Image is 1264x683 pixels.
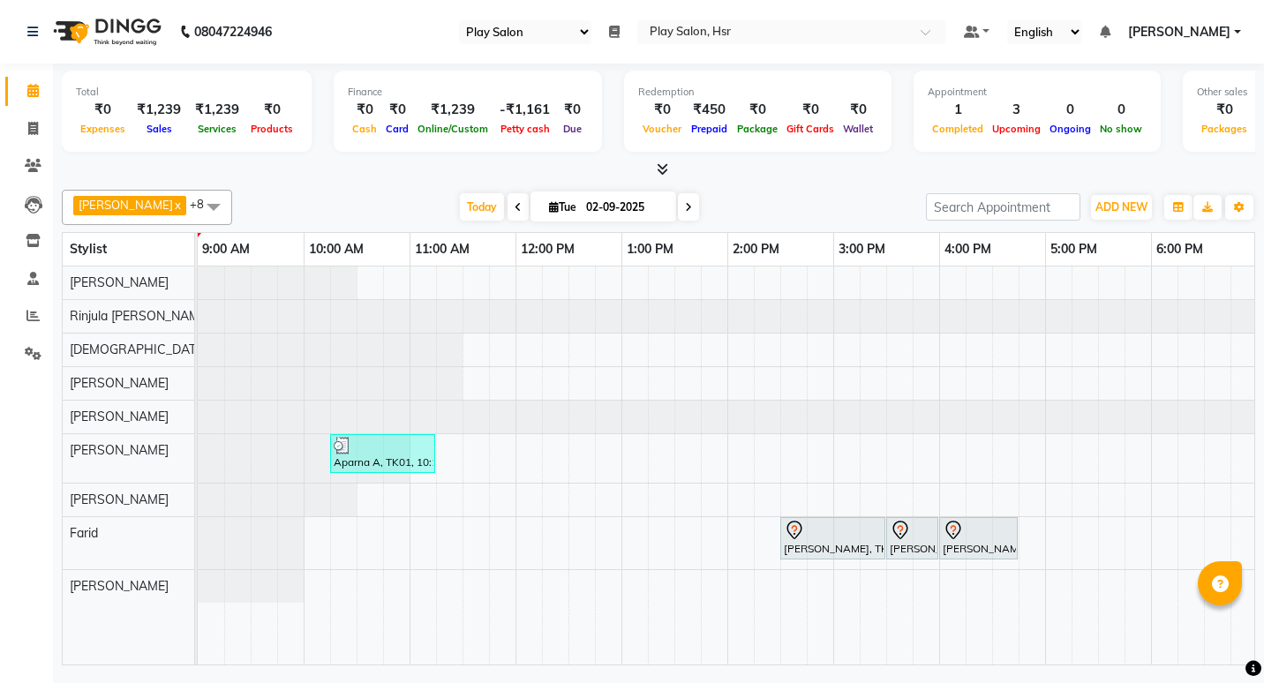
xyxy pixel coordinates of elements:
[928,85,1147,100] div: Appointment
[559,123,586,135] span: Due
[79,198,173,212] span: [PERSON_NAME]
[581,194,669,221] input: 2025-09-02
[928,123,988,135] span: Completed
[1190,612,1246,665] iframe: chat widget
[728,236,784,262] a: 2:00 PM
[190,197,217,211] span: +8
[888,520,937,557] div: [PERSON_NAME], TK02, 03:30 PM-04:00 PM, [PERSON_NAME] Shaping
[173,198,181,212] a: x
[305,236,368,262] a: 10:00 AM
[70,409,169,424] span: [PERSON_NAME]
[381,123,413,135] span: Card
[839,123,877,135] span: Wallet
[1128,23,1230,41] span: [PERSON_NAME]
[493,100,557,120] div: -₹1,161
[638,123,686,135] span: Voucher
[782,520,884,557] div: [PERSON_NAME], TK02, 02:30 PM-03:30 PM, Hair Cut Men (Senior stylist)
[1045,100,1095,120] div: 0
[332,437,433,470] div: Aparna A, TK01, 10:15 AM-11:15 AM, Hair Cut Men (Head Stylist)
[928,100,988,120] div: 1
[142,123,177,135] span: Sales
[622,236,678,262] a: 1:00 PM
[76,85,297,100] div: Total
[988,123,1045,135] span: Upcoming
[198,236,254,262] a: 9:00 AM
[834,236,890,262] a: 3:00 PM
[940,236,996,262] a: 4:00 PM
[1095,123,1147,135] span: No show
[70,375,169,391] span: [PERSON_NAME]
[557,100,588,120] div: ₹0
[988,100,1045,120] div: 3
[45,7,166,56] img: logo
[246,123,297,135] span: Products
[839,100,877,120] div: ₹0
[76,123,130,135] span: Expenses
[70,492,169,507] span: [PERSON_NAME]
[782,123,839,135] span: Gift Cards
[70,274,169,290] span: [PERSON_NAME]
[246,100,297,120] div: ₹0
[638,100,686,120] div: ₹0
[194,7,272,56] b: 08047224946
[70,341,306,357] span: [DEMOGRAPHIC_DATA][PERSON_NAME]
[193,123,241,135] span: Services
[188,100,246,120] div: ₹1,239
[1046,236,1102,262] a: 5:00 PM
[413,100,493,120] div: ₹1,239
[348,85,588,100] div: Finance
[516,236,579,262] a: 12:00 PM
[70,241,107,257] span: Stylist
[1095,100,1147,120] div: 0
[70,578,169,594] span: [PERSON_NAME]
[1152,236,1208,262] a: 6:00 PM
[410,236,474,262] a: 11:00 AM
[1197,123,1252,135] span: Packages
[545,200,581,214] span: Tue
[1095,200,1147,214] span: ADD NEW
[70,525,98,541] span: Farid
[1091,195,1152,220] button: ADD NEW
[460,193,504,221] span: Today
[70,442,169,458] span: [PERSON_NAME]
[1045,123,1095,135] span: Ongoing
[686,100,733,120] div: ₹450
[941,520,1016,557] div: [PERSON_NAME], TK02, 04:00 PM-04:45 PM, INOA MEN GLOBAL COLOR
[348,123,381,135] span: Cash
[782,100,839,120] div: ₹0
[926,193,1080,221] input: Search Appointment
[687,123,732,135] span: Prepaid
[348,100,381,120] div: ₹0
[413,123,493,135] span: Online/Custom
[1197,100,1252,120] div: ₹0
[638,85,877,100] div: Redemption
[70,308,210,324] span: Rinjula [PERSON_NAME]
[733,123,782,135] span: Package
[496,123,554,135] span: Petty cash
[76,100,130,120] div: ₹0
[733,100,782,120] div: ₹0
[130,100,188,120] div: ₹1,239
[381,100,413,120] div: ₹0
